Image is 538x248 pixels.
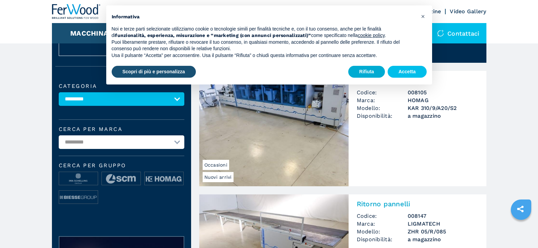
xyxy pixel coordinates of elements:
img: image [59,172,98,186]
a: Video Gallery [450,8,486,15]
button: Scopri di più e personalizza [112,66,196,78]
span: Cerca per Gruppo [59,163,184,168]
span: Occasioni [203,160,229,170]
p: Noi e terze parti selezionate utilizziamo cookie o tecnologie simili per finalità tecniche e, con... [112,26,416,39]
h3: ZHR 05/R/085 [408,228,478,235]
span: Disponibilità: [357,112,408,120]
h3: HOMAG [408,96,478,104]
h2: Informativa [112,14,416,20]
span: Codice: [357,212,408,220]
button: Chiudi questa informativa [418,11,429,22]
label: Categoria [59,83,184,89]
iframe: Chat [509,217,533,243]
span: Codice: [357,89,408,96]
div: Contattaci [430,23,486,43]
span: × [421,12,425,20]
span: Marca: [357,96,408,104]
button: Accetta [388,66,427,78]
p: Puoi liberamente prestare, rifiutare o revocare il tuo consenso, in qualsiasi momento, accedendo ... [112,39,416,52]
p: Usa il pulsante “Accetta” per acconsentire. Usa il pulsante “Rifiuta” o chiudi questa informativa... [112,52,416,59]
button: Macchinari [70,29,115,37]
button: ResetAnnulla [59,37,184,56]
span: a magazzino [408,235,478,243]
span: Marca: [357,220,408,228]
label: Cerca per marca [59,127,184,132]
h3: 008147 [408,212,478,220]
a: sharethis [512,201,529,217]
h2: Ritorno pannelli [357,200,478,208]
span: Disponibilità: [357,235,408,243]
span: a magazzino [408,112,478,120]
h3: LIGMATECH [408,220,478,228]
a: cookie policy [358,33,385,38]
button: Rifiuta [348,66,385,78]
img: Contattaci [437,30,444,37]
h3: KAR 310/9/A20/S2 [408,104,478,112]
span: Modello: [357,228,408,235]
a: Bordatrice Singola HOMAG KAR 310/9/A20/S2Nuovi arriviOccasioni[PERSON_NAME]Codice:008105Marca:HOM... [199,71,486,186]
img: Bordatrice Singola HOMAG KAR 310/9/A20/S2 [199,71,349,186]
h3: 008105 [408,89,478,96]
span: Modello: [357,104,408,112]
span: Nuovi arrivi [203,172,234,182]
strong: funzionalità, esperienza, misurazione e “marketing (con annunci personalizzati)” [115,33,311,38]
img: image [59,191,98,204]
img: image [145,172,183,186]
img: Ferwood [52,4,101,19]
img: image [102,172,141,186]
